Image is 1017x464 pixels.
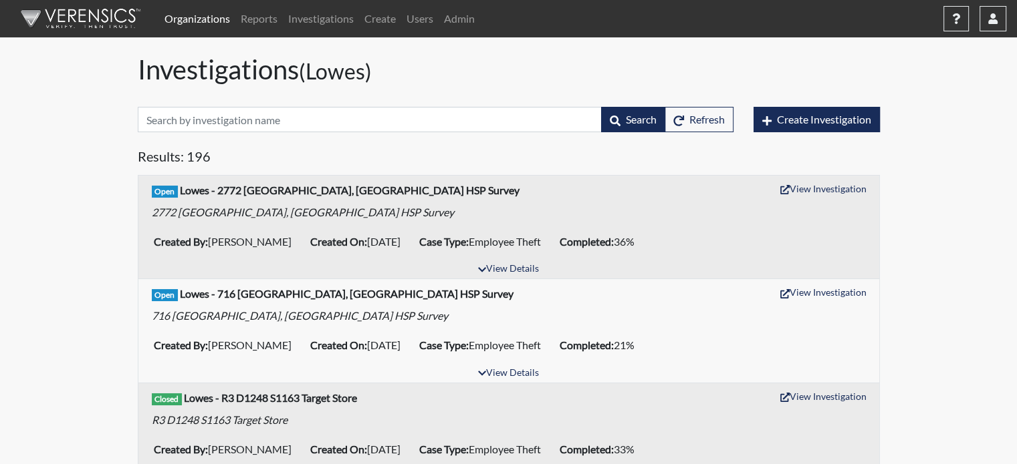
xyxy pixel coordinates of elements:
[305,231,414,252] li: [DATE]
[152,289,179,301] span: Open
[414,334,554,356] li: Employee Theft
[148,231,305,252] li: [PERSON_NAME]
[419,443,469,455] b: Case Type:
[180,287,514,300] b: Lowes - 716 [GEOGRAPHIC_DATA], [GEOGRAPHIC_DATA] HSP Survey
[554,439,648,460] li: 33%
[665,107,733,132] button: Refresh
[299,58,372,84] small: (Lowes)
[774,386,873,407] button: View Investigation
[419,338,469,351] b: Case Type:
[689,113,725,126] span: Refresh
[359,5,401,32] a: Create
[138,107,602,132] input: Search by investigation name
[472,365,545,383] button: View Details
[554,334,648,356] li: 21%
[560,443,614,455] b: Completed:
[148,334,305,356] li: [PERSON_NAME]
[560,235,614,248] b: Completed:
[154,443,208,455] b: Created By:
[774,178,873,199] button: View Investigation
[754,107,880,132] button: Create Investigation
[152,186,179,198] span: Open
[310,338,367,351] b: Created On:
[310,235,367,248] b: Created On:
[138,53,880,85] h1: Investigations
[305,439,414,460] li: [DATE]
[154,338,208,351] b: Created By:
[601,107,665,132] button: Search
[439,5,480,32] a: Admin
[414,439,554,460] li: Employee Theft
[472,260,545,278] button: View Details
[152,413,288,426] em: R3 D1248 S1163 Target Store
[419,235,469,248] b: Case Type:
[152,206,454,218] em: 2772 [GEOGRAPHIC_DATA], [GEOGRAPHIC_DATA] HSP Survey
[560,338,614,351] b: Completed:
[154,235,208,248] b: Created By:
[283,5,359,32] a: Investigations
[148,439,305,460] li: [PERSON_NAME]
[159,5,235,32] a: Organizations
[626,113,657,126] span: Search
[310,443,367,455] b: Created On:
[138,148,880,170] h5: Results: 196
[774,282,873,302] button: View Investigation
[152,309,448,322] em: 716 [GEOGRAPHIC_DATA], [GEOGRAPHIC_DATA] HSP Survey
[180,184,520,196] b: Lowes - 2772 [GEOGRAPHIC_DATA], [GEOGRAPHIC_DATA] HSP Survey
[777,113,871,126] span: Create Investigation
[414,231,554,252] li: Employee Theft
[305,334,414,356] li: [DATE]
[184,391,357,404] b: Lowes - R3 D1248 S1163 Target Store
[235,5,283,32] a: Reports
[401,5,439,32] a: Users
[152,393,183,405] span: Closed
[554,231,648,252] li: 36%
